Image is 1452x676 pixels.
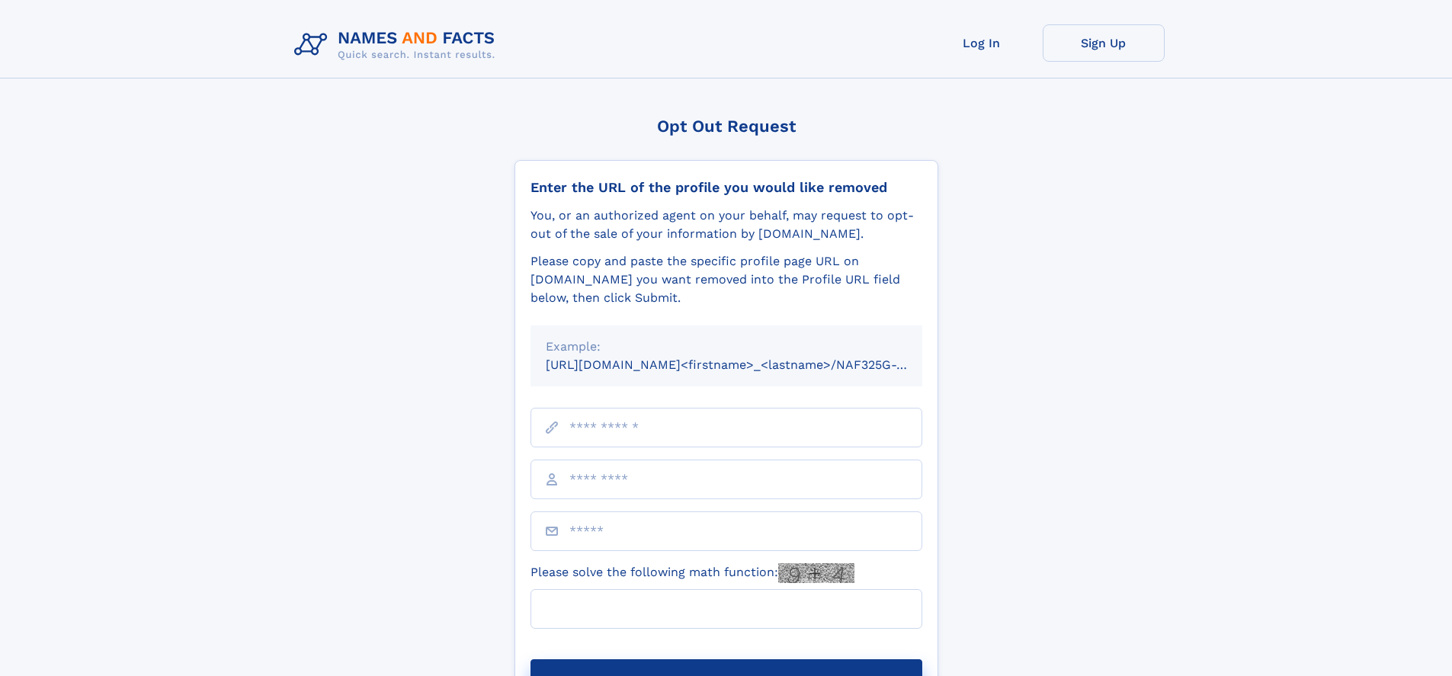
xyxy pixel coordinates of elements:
[546,338,907,356] div: Example:
[288,24,508,66] img: Logo Names and Facts
[546,357,951,372] small: [URL][DOMAIN_NAME]<firstname>_<lastname>/NAF325G-xxxxxxxx
[921,24,1043,62] a: Log In
[530,207,922,243] div: You, or an authorized agent on your behalf, may request to opt-out of the sale of your informatio...
[514,117,938,136] div: Opt Out Request
[530,252,922,307] div: Please copy and paste the specific profile page URL on [DOMAIN_NAME] you want removed into the Pr...
[1043,24,1165,62] a: Sign Up
[530,563,854,583] label: Please solve the following math function:
[530,179,922,196] div: Enter the URL of the profile you would like removed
